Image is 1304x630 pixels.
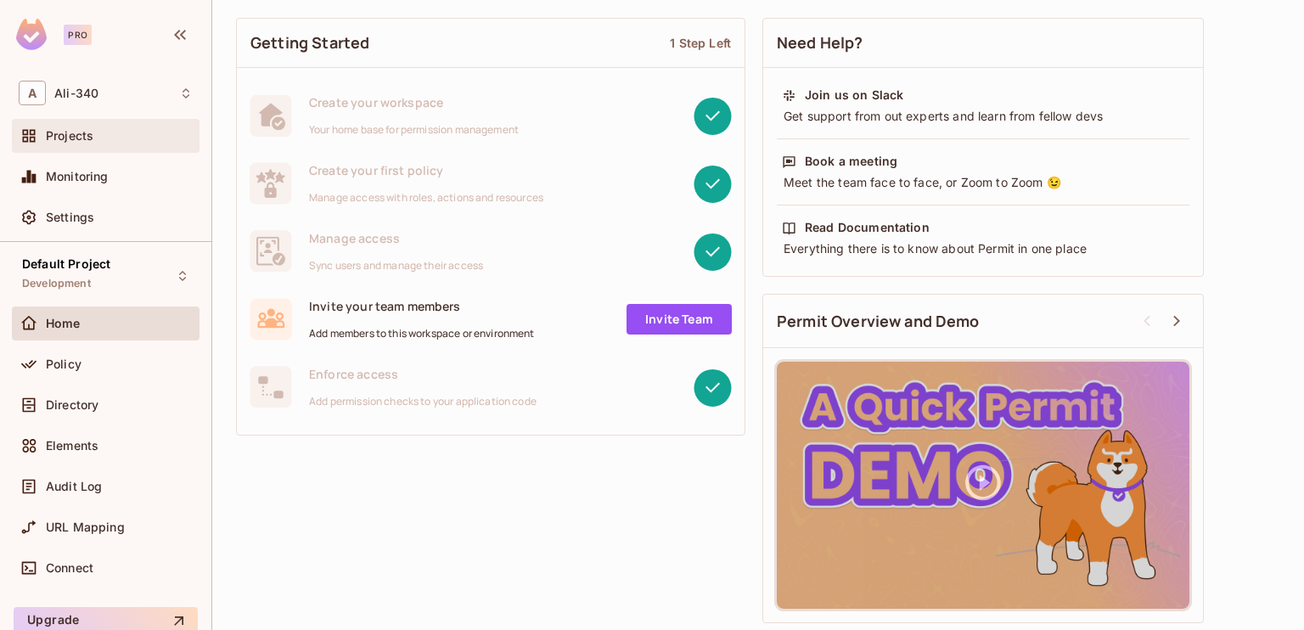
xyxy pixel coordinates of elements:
[309,366,537,382] span: Enforce access
[22,257,110,271] span: Default Project
[777,311,980,332] span: Permit Overview and Demo
[805,219,930,236] div: Read Documentation
[46,480,102,493] span: Audit Log
[309,94,519,110] span: Create your workspace
[19,81,46,105] span: A
[627,304,732,335] a: Invite Team
[309,298,535,314] span: Invite your team members
[250,32,369,53] span: Getting Started
[309,162,543,178] span: Create your first policy
[46,211,94,224] span: Settings
[46,561,93,575] span: Connect
[309,259,483,273] span: Sync users and manage their access
[309,191,543,205] span: Manage access with roles, actions and resources
[16,19,47,50] img: SReyMgAAAABJRU5ErkJggg==
[46,129,93,143] span: Projects
[309,230,483,246] span: Manage access
[782,108,1184,125] div: Get support from out experts and learn from fellow devs
[22,277,91,290] span: Development
[46,170,109,183] span: Monitoring
[777,32,863,53] span: Need Help?
[309,123,519,137] span: Your home base for permission management
[805,153,897,170] div: Book a meeting
[46,317,81,330] span: Home
[46,357,81,371] span: Policy
[309,327,535,340] span: Add members to this workspace or environment
[782,174,1184,191] div: Meet the team face to face, or Zoom to Zoom 😉
[46,520,125,534] span: URL Mapping
[64,25,92,45] div: Pro
[309,395,537,408] span: Add permission checks to your application code
[805,87,903,104] div: Join us on Slack
[670,35,731,51] div: 1 Step Left
[54,87,98,100] span: Workspace: Ali-340
[782,240,1184,257] div: Everything there is to know about Permit in one place
[46,398,98,412] span: Directory
[46,439,98,453] span: Elements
